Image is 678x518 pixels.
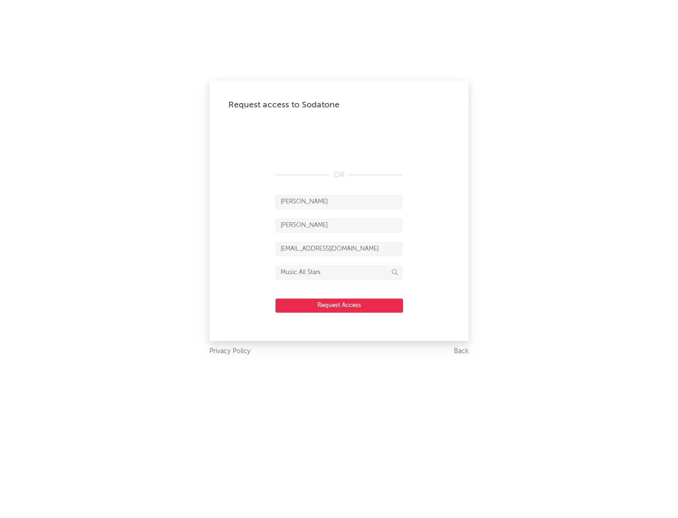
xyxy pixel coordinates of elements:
div: OR [275,170,403,181]
input: Last Name [275,219,403,233]
input: Email [275,242,403,256]
input: First Name [275,195,403,209]
div: Request access to Sodatone [228,99,450,111]
a: Back [454,346,468,357]
button: Request Access [275,299,403,313]
input: Division [275,266,403,280]
a: Privacy Policy [210,346,250,357]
